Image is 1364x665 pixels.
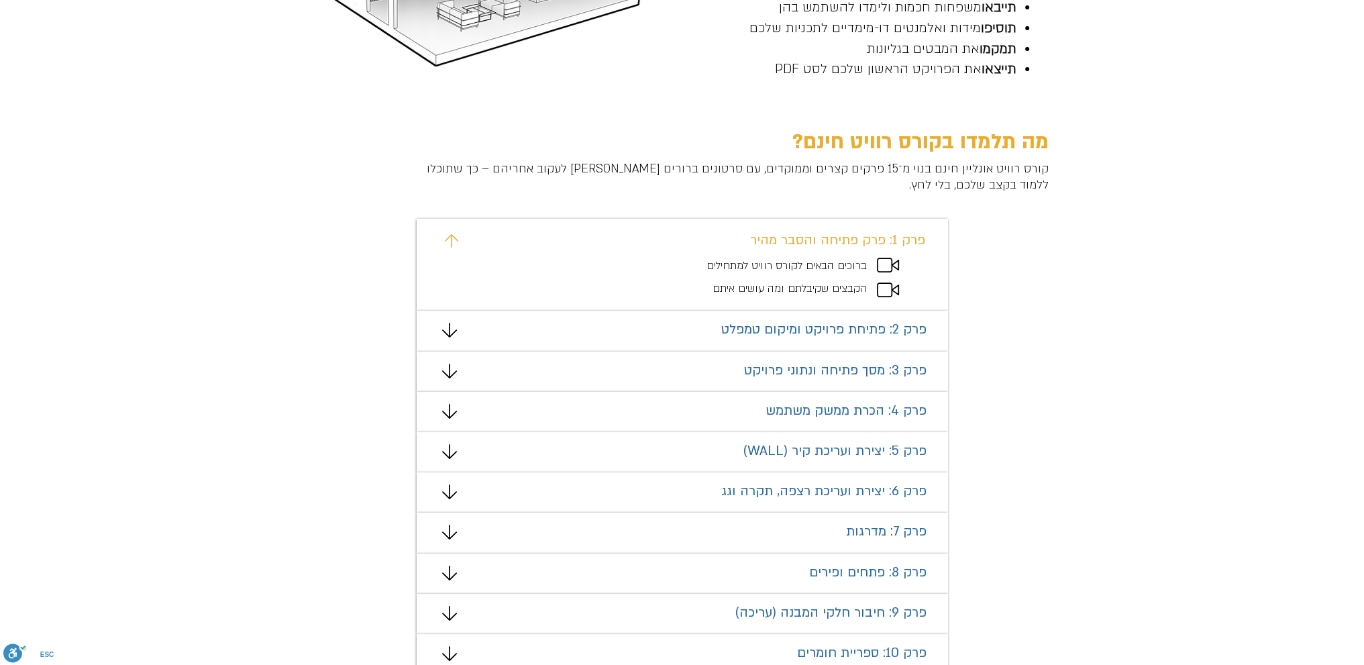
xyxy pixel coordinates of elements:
span: פרק 3: מסך פתיחה ונתוני פרויקט [744,362,927,379]
span: פרק 7: מדרגות [846,523,927,540]
span: את הפרויקט הראשון שלכם לסט PDF [775,60,1016,78]
span: קורס רוויט אונליין חינם בנוי מ־15 פרקים קצרים וממוקדים, עם סרטונים ברורים [PERSON_NAME] לעקוב אחר... [427,161,1049,193]
span: תייצאו [982,60,1016,78]
span: פרק 1: פרק פתיחה והסבר מהיר [750,232,925,249]
div: מצגת [417,472,948,513]
div: מצגת [417,311,948,351]
span: פרק 2: פתיחת פרויקט ומיקום טמפלט [721,321,927,338]
span: פרק 8: פתחים ופירים [809,564,927,581]
span: את המבטים בגליונות [867,40,1016,58]
span: תמקמו [980,40,1016,58]
div: מצגת [417,432,948,472]
span: ברוכים הבאים לקורס רוויט למתחילים [706,258,867,273]
span: מה תלמדו בקורס רוויט חינם? [792,127,1049,156]
div: מצגת [417,554,948,594]
span: פרק 10: ספריית חומרים [797,644,927,662]
span: פרק 9: חיבור חלקי המבנה (עריכה) [735,604,927,621]
span: פרק 6: יצירת ועריכת רצפה, תקרה וגג [721,482,927,500]
span: מידות ואלמנטים דו-מימדיים לתכניות שלכם [749,19,1016,37]
div: מצגת [417,352,948,392]
div: מצגת [417,392,948,432]
div: מצגת [417,513,948,553]
span: הקבצים שקיבלתם ומה עושים איתם [713,281,867,296]
div: מצגת [417,219,948,311]
div: מצגת [417,594,948,634]
span: פרק 5: יצירת ועריכת קיר (WALL) [743,442,927,460]
span: פרק 4: הכרת ממשק משתמש [766,402,927,419]
span: תוסיפו [981,19,1016,37]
